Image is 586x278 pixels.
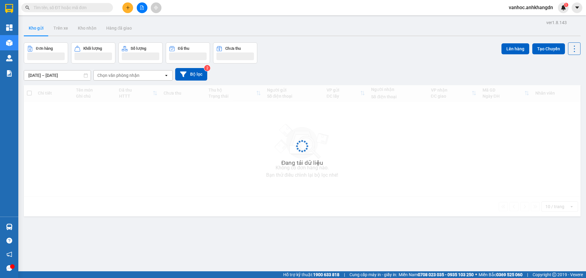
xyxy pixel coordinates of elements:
sup: 1 [564,3,568,7]
span: message [6,265,12,271]
button: Trên xe [49,21,73,35]
img: warehouse-icon [6,55,13,61]
span: Miền Bắc [479,271,523,278]
span: Miền Nam [399,271,474,278]
div: ver 1.8.143 [546,19,567,26]
button: Chưa thu [213,42,257,63]
button: Kho gửi [24,21,49,35]
svg: open [164,73,169,78]
button: Lên hàng [501,43,529,54]
span: plus [126,5,130,10]
img: warehouse-icon [6,40,13,46]
span: vanhoc.anhkhangdn [504,4,558,11]
div: Chưa thu [225,46,241,51]
span: ⚪️ [475,273,477,276]
img: warehouse-icon [6,224,13,230]
span: Cung cấp máy in - giấy in: [349,271,397,278]
span: search [25,5,30,10]
div: Đơn hàng [36,46,53,51]
button: Đã thu [166,42,210,63]
button: plus [122,2,133,13]
span: copyright [552,273,556,277]
input: Tìm tên, số ĐT hoặc mã đơn [34,4,106,11]
img: icon-new-feature [561,5,566,10]
div: Số lượng [131,46,146,51]
input: Select a date range. [24,70,91,80]
div: Khối lượng [83,46,102,51]
button: file-add [137,2,147,13]
strong: 0708 023 035 - 0935 103 250 [418,272,474,277]
div: Chọn văn phòng nhận [97,72,139,78]
button: caret-down [572,2,582,13]
button: Đơn hàng [24,42,68,63]
img: logo-vxr [5,4,13,13]
strong: 0369 525 060 [496,272,523,277]
button: Khối lượng [71,42,115,63]
span: Hỗ trợ kỹ thuật: [283,271,339,278]
button: aim [151,2,161,13]
span: caret-down [574,5,580,10]
span: file-add [140,5,144,10]
strong: 1900 633 818 [313,272,339,277]
div: Đang tải dữ liệu [281,158,323,168]
img: dashboard-icon [6,24,13,31]
button: Bộ lọc [175,68,207,81]
span: aim [154,5,158,10]
img: solution-icon [6,70,13,77]
sup: 2 [204,65,210,71]
button: Số lượng [118,42,163,63]
span: notification [6,251,12,257]
div: Đã thu [178,46,189,51]
button: Kho nhận [73,21,101,35]
button: Hàng đã giao [101,21,137,35]
span: 1 [565,3,567,7]
span: question-circle [6,238,12,244]
button: Tạo Chuyến [532,43,565,54]
span: | [344,271,345,278]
